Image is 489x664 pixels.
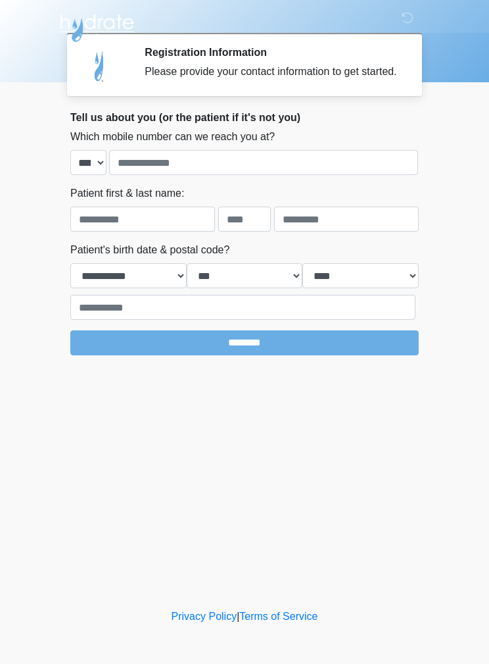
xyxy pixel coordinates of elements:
h2: Tell us about you (or the patient if it's not you) [70,111,419,124]
label: Which mobile number can we reach you at? [70,129,275,145]
a: Terms of Service [239,611,317,622]
label: Patient first & last name: [70,186,184,201]
a: Privacy Policy [172,611,237,622]
img: Agent Avatar [80,46,120,86]
img: Hydrate IV Bar - Flagstaff Logo [57,10,136,43]
a: | [237,611,239,622]
div: Please provide your contact information to get started. [145,64,399,80]
label: Patient's birth date & postal code? [70,242,229,258]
